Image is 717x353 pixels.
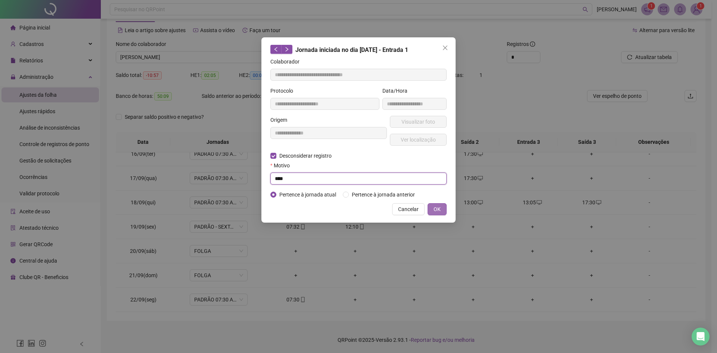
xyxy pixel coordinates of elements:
[284,47,289,52] span: right
[270,116,292,124] label: Origem
[398,205,419,213] span: Cancelar
[439,42,451,54] button: Close
[276,152,335,160] span: Desconsiderar registro
[692,328,710,346] div: Open Intercom Messenger
[349,191,418,199] span: Pertence à jornada anterior
[276,191,339,199] span: Pertence à jornada atual
[442,45,448,51] span: close
[270,161,295,170] label: Motivo
[270,87,298,95] label: Protocolo
[281,45,292,54] button: right
[428,203,447,215] button: OK
[434,205,441,213] span: OK
[273,47,279,52] span: left
[390,134,447,146] button: Ver localização
[390,116,447,128] button: Visualizar foto
[382,87,412,95] label: Data/Hora
[270,45,447,55] div: Jornada iniciada no dia [DATE] - Entrada 1
[392,203,425,215] button: Cancelar
[270,58,304,66] label: Colaborador
[270,45,282,54] button: left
